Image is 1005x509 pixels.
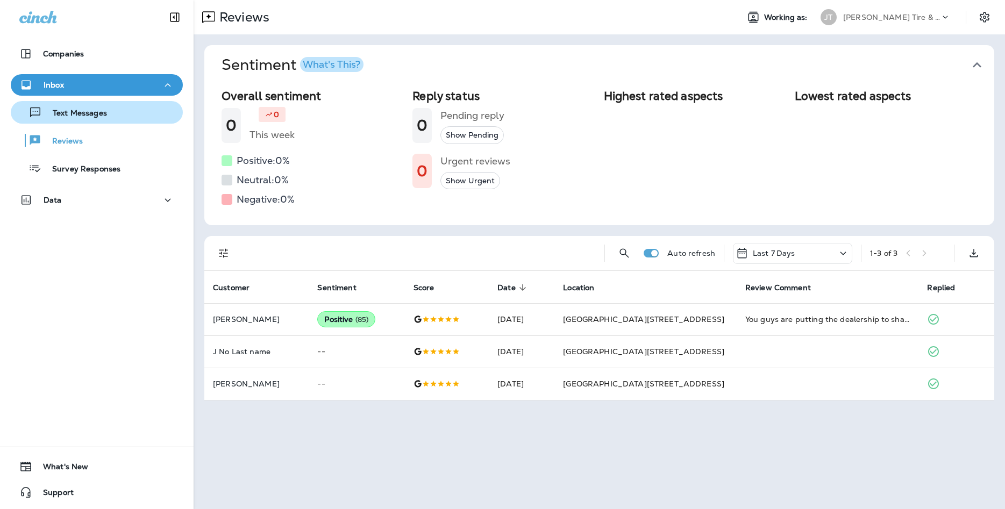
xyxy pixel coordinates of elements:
[213,45,1003,85] button: SentimentWhat's This?
[11,157,183,180] button: Survey Responses
[870,249,897,257] div: 1 - 3 of 3
[414,283,434,292] span: Score
[963,242,985,264] button: Export as CSV
[317,283,370,292] span: Sentiment
[753,249,795,257] p: Last 7 Days
[11,189,183,211] button: Data
[417,117,427,134] h1: 0
[213,315,300,324] p: [PERSON_NAME]
[213,379,300,388] p: [PERSON_NAME]
[237,191,295,208] h5: Negative: 0 %
[237,152,290,169] h5: Positive: 0 %
[43,49,84,58] p: Companies
[614,242,635,264] button: Search Reviews
[237,171,289,189] h5: Neutral: 0 %
[11,482,183,503] button: Support
[440,172,500,190] button: Show Urgent
[317,311,375,327] div: Positive
[563,379,724,389] span: [GEOGRAPHIC_DATA][STREET_ADDRESS]
[317,283,356,292] span: Sentiment
[355,315,369,324] span: ( 85 )
[11,101,183,124] button: Text Messages
[213,347,300,356] p: J No Last name
[821,9,837,25] div: JT
[563,347,724,356] span: [GEOGRAPHIC_DATA][STREET_ADDRESS]
[303,60,360,69] div: What's This?
[300,57,363,72] button: What's This?
[41,164,120,175] p: Survey Responses
[440,153,510,170] h5: Urgent reviews
[11,74,183,96] button: Inbox
[489,368,554,400] td: [DATE]
[204,85,994,225] div: SentimentWhat's This?
[604,89,786,103] h2: Highest rated aspects
[843,13,940,21] p: [PERSON_NAME] Tire & Auto
[563,283,608,292] span: Location
[32,462,88,475] span: What's New
[32,488,74,501] span: Support
[213,242,234,264] button: Filters
[213,283,263,292] span: Customer
[226,117,237,134] h1: 0
[667,249,715,257] p: Auto refresh
[927,283,955,292] span: Replied
[489,303,554,335] td: [DATE]
[764,13,810,22] span: Working as:
[309,368,404,400] td: --
[250,126,295,144] h5: This week
[563,283,594,292] span: Location
[222,56,363,74] h1: Sentiment
[11,456,183,477] button: What's New
[489,335,554,368] td: [DATE]
[11,129,183,152] button: Reviews
[309,335,404,368] td: --
[42,109,107,119] p: Text Messages
[927,283,969,292] span: Replied
[160,6,190,28] button: Collapse Sidebar
[497,283,530,292] span: Date
[274,109,279,120] p: 0
[745,283,825,292] span: Review Comment
[745,283,811,292] span: Review Comment
[222,89,404,103] h2: Overall sentiment
[417,162,427,180] h1: 0
[412,89,595,103] h2: Reply status
[497,283,516,292] span: Date
[563,314,724,324] span: [GEOGRAPHIC_DATA][STREET_ADDRESS]
[414,283,448,292] span: Score
[440,126,504,144] button: Show Pending
[795,89,977,103] h2: Lowest rated aspects
[215,9,269,25] p: Reviews
[745,314,910,325] div: You guys are putting the dealership to shame! First, in addition to taking care of my auto needs ...
[44,196,62,204] p: Data
[440,107,504,124] h5: Pending reply
[213,283,250,292] span: Customer
[44,81,64,89] p: Inbox
[975,8,994,27] button: Settings
[11,43,183,64] button: Companies
[41,137,83,147] p: Reviews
